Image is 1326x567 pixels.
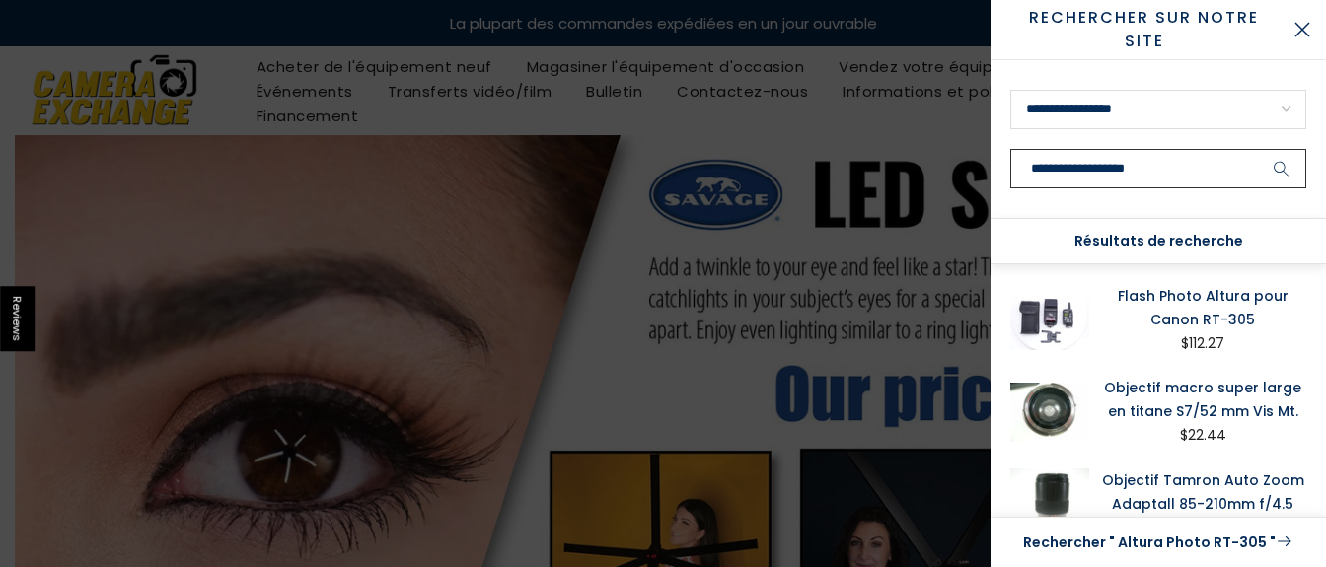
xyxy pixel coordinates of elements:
[1278,5,1326,54] button: Fermer la recherche
[1010,376,1089,448] img: Titanium Super Wide Macro Lens S7/52mm Screw Mt. Lens Adapters and Extenders Titanium 52331514
[1099,284,1306,331] a: Flash Photo Altura pour Canon RT-305
[1099,468,1306,539] a: Objectif Tamron Auto Zoom Adaptall 85-210mm f/4.5 pour monture Nikon F
[1099,376,1306,423] a: Objectif macro super large en titane S7/52 mm Vis Mt.
[1010,6,1278,53] span: Rechercher sur notre site
[1181,331,1224,356] div: $112.27
[1010,530,1306,555] a: Rechercher " Altura Photo RT-305 "
[1180,423,1226,448] div: $22.44
[991,219,1326,264] div: Résultats de recherche
[1010,284,1089,356] img: Altura Photo Flash for Canon RT-305 Flash Units and Accessories Altura ALTURART305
